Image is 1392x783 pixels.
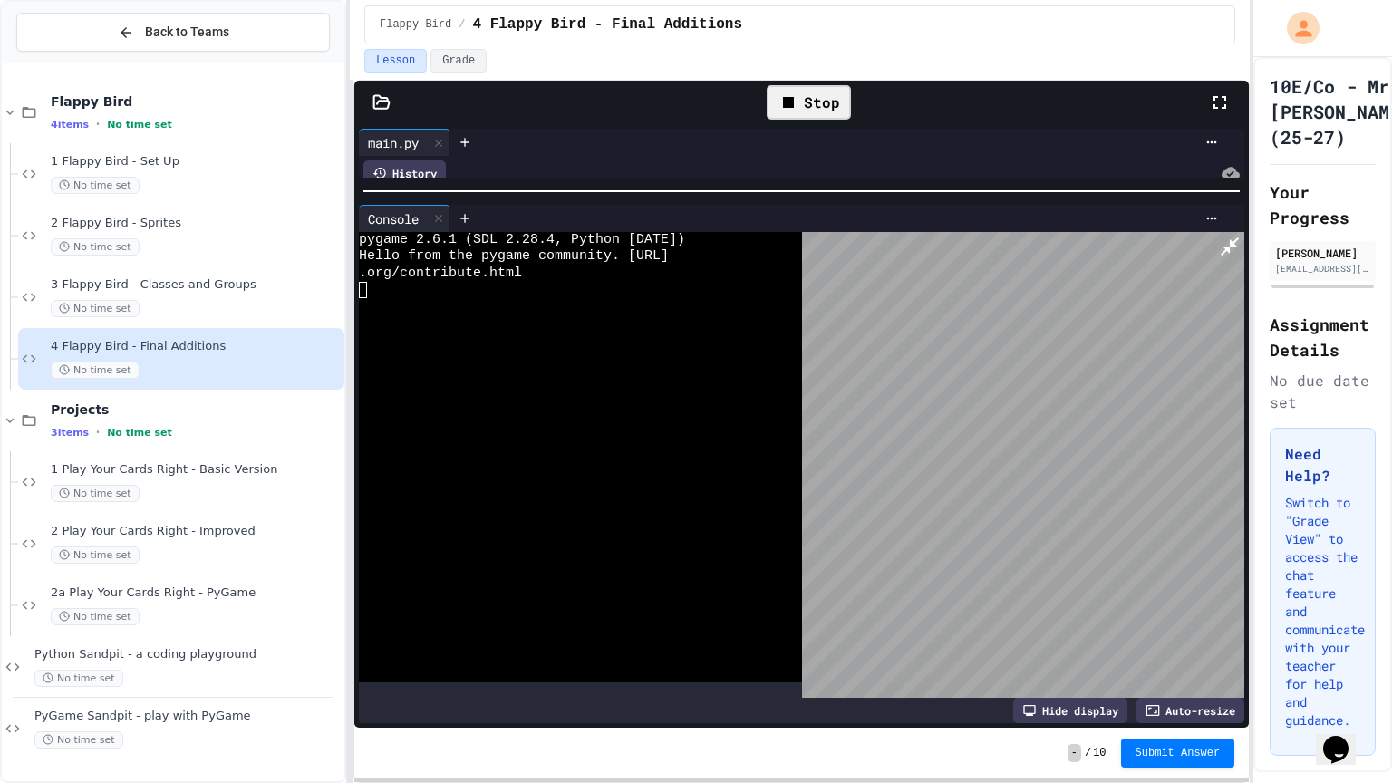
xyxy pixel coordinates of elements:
span: No time set [107,427,172,439]
span: Submit Answer [1136,746,1221,760]
span: .org/contribute.html [359,266,522,282]
div: No due date set [1270,370,1376,413]
span: 2a Play Your Cards Right - PyGame [51,585,341,601]
span: 2 Flappy Bird - Sprites [51,216,341,231]
span: Flappy Bird [380,17,451,32]
h3: Need Help? [1285,443,1360,487]
div: My Account [1268,7,1324,49]
span: 4 Flappy Bird - Final Additions [472,14,742,35]
span: Back to Teams [145,23,229,42]
span: No time set [51,362,140,379]
span: • [96,117,100,131]
span: No time set [51,485,140,502]
div: [PERSON_NAME] [1275,245,1370,261]
div: [EMAIL_ADDRESS][DOMAIN_NAME] [1275,262,1370,275]
span: 2 Play Your Cards Right - Improved [51,524,341,539]
span: Flappy Bird [51,93,341,110]
button: Grade [430,49,487,72]
div: Hide display [1013,698,1127,723]
button: Back to Teams [16,13,330,52]
span: No time set [51,177,140,194]
span: No time set [51,238,140,256]
span: 1 Flappy Bird - Set Up [51,154,341,169]
span: No time set [51,546,140,564]
span: No time set [51,608,140,625]
div: History [363,160,446,186]
span: No time set [34,731,123,749]
button: Submit Answer [1121,739,1235,768]
span: 4 items [51,119,89,130]
span: - [1068,744,1081,762]
span: PyGame Sandpit - play with PyGame [34,709,341,724]
span: Python Sandpit - a coding playground [34,647,341,662]
div: Stop [767,85,851,120]
button: Lesson [364,49,427,72]
span: 1 Play Your Cards Right - Basic Version [51,462,341,478]
p: Switch to "Grade View" to access the chat feature and communicate with your teacher for help and ... [1285,494,1360,730]
h2: Your Progress [1270,179,1376,230]
span: / [459,17,465,32]
span: 10 [1093,746,1106,760]
span: 4 Flappy Bird - Final Additions [51,339,341,354]
span: / [1085,746,1091,760]
span: 3 items [51,427,89,439]
div: main.py [359,133,428,152]
span: • [96,425,100,440]
span: No time set [51,300,140,317]
span: Projects [51,401,341,418]
div: Console [359,209,428,228]
div: Console [359,205,450,232]
h2: Assignment Details [1270,312,1376,362]
iframe: chat widget [1316,710,1374,765]
span: No time set [107,119,172,130]
span: 3 Flappy Bird - Classes and Groups [51,277,341,293]
div: main.py [359,129,450,156]
span: No time set [34,670,123,687]
span: pygame 2.6.1 (SDL 2.28.4, Python [DATE]) [359,232,685,248]
div: Auto-resize [1136,698,1244,723]
span: Hello from the pygame community. [URL] [359,248,669,265]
